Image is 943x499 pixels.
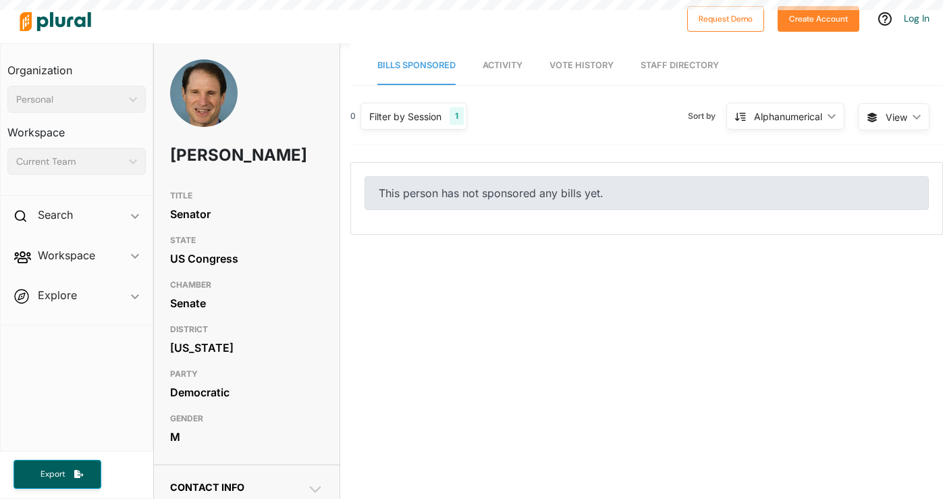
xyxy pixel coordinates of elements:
img: Headshot of Ron Wyden [170,59,238,142]
div: US Congress [170,248,324,269]
span: Activity [483,60,522,70]
h3: GENDER [170,411,324,427]
div: This person has not sponsored any bills yet. [365,176,929,210]
span: Vote History [549,60,614,70]
a: Vote History [549,47,614,85]
div: Senate [170,293,324,313]
h3: DISTRICT [170,321,324,338]
a: Bills Sponsored [377,47,456,85]
div: Democratic [170,382,324,402]
div: M [170,427,324,447]
h3: CHAMBER [170,277,324,293]
h3: PARTY [170,366,324,382]
h3: Organization [7,51,146,80]
h3: Workspace [7,113,146,142]
div: Senator [170,204,324,224]
span: View [886,110,907,124]
div: 0 [350,110,356,122]
div: [US_STATE] [170,338,324,358]
span: Bills Sponsored [377,60,456,70]
h3: STATE [170,232,324,248]
button: Create Account [778,6,859,32]
h2: Search [38,207,73,222]
a: Log In [904,12,929,24]
span: Export [31,469,74,480]
div: 1 [450,107,464,125]
a: Staff Directory [641,47,719,85]
div: Current Team [16,155,124,169]
button: Export [14,460,101,489]
a: Create Account [778,11,859,25]
div: Filter by Session [369,109,441,124]
a: Activity [483,47,522,85]
div: Alphanumerical [754,109,822,124]
button: Request Demo [687,6,764,32]
div: Personal [16,93,124,107]
h3: TITLE [170,188,324,204]
h1: [PERSON_NAME] [170,135,263,176]
a: Request Demo [687,11,764,25]
span: Sort by [688,110,726,122]
span: Contact Info [170,481,244,493]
